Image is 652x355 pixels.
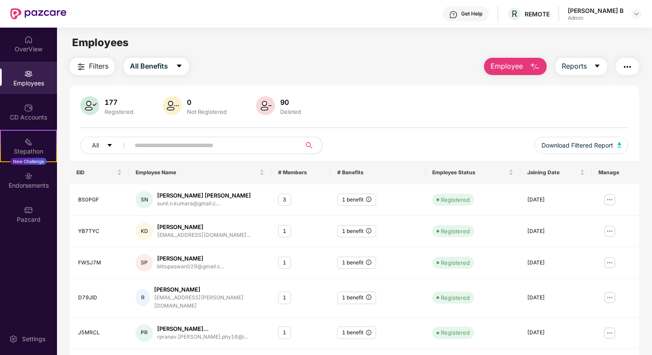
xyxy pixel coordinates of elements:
div: J5MRCL [78,329,122,337]
span: info-circle [366,330,371,335]
span: caret-down [594,63,601,70]
div: [DATE] [527,227,585,236]
div: Registered [441,195,470,204]
div: 177 [103,98,135,107]
img: svg+xml;base64,PHN2ZyBpZD0iUGF6Y2FyZCIgeG1sbnM9Imh0dHA6Ly93d3cudzMub3JnLzIwMDAvc3ZnIiB3aWR0aD0iMj... [24,206,33,214]
span: Joining Date [527,169,578,176]
div: [DATE] [527,329,585,337]
span: Employee Status [432,169,507,176]
button: search [301,137,323,154]
img: svg+xml;base64,PHN2ZyBpZD0iSGVscC0zMngzMiIgeG1sbnM9Imh0dHA6Ly93d3cudzMub3JnLzIwMDAvc3ZnIiB3aWR0aD... [449,10,458,19]
div: New Challenge [10,158,47,165]
div: Settings [19,335,48,343]
img: manageButton [603,291,617,305]
div: [PERSON_NAME] [154,286,264,294]
div: Registered [441,293,470,302]
div: [PERSON_NAME] [157,223,250,231]
img: manageButton [603,326,617,340]
div: 90 [279,98,303,107]
button: Filters [70,58,115,75]
img: svg+xml;base64,PHN2ZyB4bWxucz0iaHR0cDovL3d3dy53My5vcmcvMjAwMC9zdmciIHhtbG5zOnhsaW5rPSJodHRwOi8vd3... [163,96,182,115]
div: 1 [278,257,291,269]
div: 1 [278,327,291,339]
div: [EMAIL_ADDRESS][DOMAIN_NAME]... [157,231,250,239]
div: 1 benefit [337,225,376,238]
img: svg+xml;base64,PHN2ZyBpZD0iU2V0dGluZy0yMHgyMCIgeG1sbnM9Imh0dHA6Ly93d3cudzMub3JnLzIwMDAvc3ZnIiB3aW... [9,335,18,343]
img: svg+xml;base64,PHN2ZyB4bWxucz0iaHR0cDovL3d3dy53My5vcmcvMjAwMC9zdmciIHhtbG5zOnhsaW5rPSJodHRwOi8vd3... [256,96,275,115]
div: FWSJ7M [78,259,122,267]
span: All Benefits [130,61,168,72]
img: manageButton [603,256,617,270]
div: sunil.n.kumara@gmail.c... [157,200,251,208]
div: D79JID [78,294,122,302]
img: svg+xml;base64,PHN2ZyBpZD0iRW1wbG95ZWVzIiB4bWxucz0iaHR0cDovL3d3dy53My5vcmcvMjAwMC9zdmciIHdpZHRoPS... [24,69,33,78]
img: svg+xml;base64,PHN2ZyBpZD0iSG9tZSIgeG1sbnM9Imh0dHA6Ly93d3cudzMub3JnLzIwMDAvc3ZnIiB3aWR0aD0iMjAiIG... [24,35,33,44]
img: manageButton [603,224,617,238]
th: # Benefits [330,161,425,184]
img: New Pazcare Logo [10,8,66,19]
img: svg+xml;base64,PHN2ZyB4bWxucz0iaHR0cDovL3d3dy53My5vcmcvMjAwMC9zdmciIHdpZHRoPSIyNCIgaGVpZ2h0PSIyNC... [622,62,633,72]
th: EID [70,161,129,184]
button: Employee [484,58,547,75]
span: Download Filtered Report [541,141,613,150]
button: Reportscaret-down [555,58,607,75]
div: 1 benefit [337,327,376,339]
span: Filters [89,61,108,72]
button: All Benefitscaret-down [123,58,189,75]
div: Registered [441,258,470,267]
div: BS0PGF [78,196,122,204]
div: 1 benefit [337,257,376,269]
span: EID [76,169,115,176]
span: search [301,142,318,149]
div: [DATE] [527,259,585,267]
div: [DATE] [527,294,585,302]
span: info-circle [366,228,371,233]
th: # Members [271,161,330,184]
div: 3 [278,194,291,206]
div: SN [136,191,153,208]
span: All [92,141,99,150]
div: SP [136,254,153,271]
img: svg+xml;base64,PHN2ZyB4bWxucz0iaHR0cDovL3d3dy53My5vcmcvMjAwMC9zdmciIHdpZHRoPSIyNCIgaGVpZ2h0PSIyNC... [76,62,86,72]
th: Employee Name [129,161,271,184]
div: PR [136,324,153,342]
div: Admin [568,15,624,22]
img: svg+xml;base64,PHN2ZyBpZD0iQ0RfQWNjb3VudHMiIGRhdGEtbmFtZT0iQ0QgQWNjb3VudHMiIHhtbG5zPSJodHRwOi8vd3... [24,104,33,112]
div: Registered [441,227,470,236]
div: [PERSON_NAME] [PERSON_NAME] [157,192,251,200]
span: caret-down [176,63,183,70]
div: [EMAIL_ADDRESS][PERSON_NAME][DOMAIN_NAME] [154,294,264,310]
button: Download Filtered Report [535,137,629,154]
span: R [512,9,517,19]
span: Employees [72,36,129,49]
div: Not Registered [185,108,228,115]
img: manageButton [603,193,617,207]
div: KD [136,223,153,240]
div: Deleted [279,108,303,115]
img: svg+xml;base64,PHN2ZyBpZD0iRW5kb3JzZW1lbnRzIiB4bWxucz0iaHR0cDovL3d3dy53My5vcmcvMjAwMC9zdmciIHdpZH... [24,172,33,180]
div: 0 [185,98,228,107]
div: rpranav.[PERSON_NAME].phy16@i... [157,333,248,341]
div: [PERSON_NAME]... [157,325,248,333]
div: 1 [278,225,291,238]
div: 1 benefit [337,194,376,206]
div: 1 benefit [337,292,376,304]
span: Reports [562,61,587,72]
div: Registered [441,328,470,337]
img: svg+xml;base64,PHN2ZyB4bWxucz0iaHR0cDovL3d3dy53My5vcmcvMjAwMC9zdmciIHdpZHRoPSIyMSIgaGVpZ2h0PSIyMC... [24,138,33,146]
img: svg+xml;base64,PHN2ZyB4bWxucz0iaHR0cDovL3d3dy53My5vcmcvMjAwMC9zdmciIHhtbG5zOnhsaW5rPSJodHRwOi8vd3... [80,96,99,115]
span: caret-down [107,142,113,149]
th: Manage [592,161,639,184]
th: Joining Date [520,161,592,184]
div: [PERSON_NAME] [157,254,224,263]
img: svg+xml;base64,PHN2ZyBpZD0iRHJvcGRvd24tMzJ4MzIiIHhtbG5zPSJodHRwOi8vd3d3LnczLm9yZy8yMDAwL3N2ZyIgd2... [633,10,640,17]
div: Get Help [461,10,482,17]
span: info-circle [366,295,371,300]
span: Employee [491,61,523,72]
div: [DATE] [527,196,585,204]
div: 1 [278,292,291,304]
div: R [136,289,150,306]
span: Employee Name [136,169,258,176]
div: Stepathon [1,147,56,156]
div: REMOTE [525,10,550,18]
